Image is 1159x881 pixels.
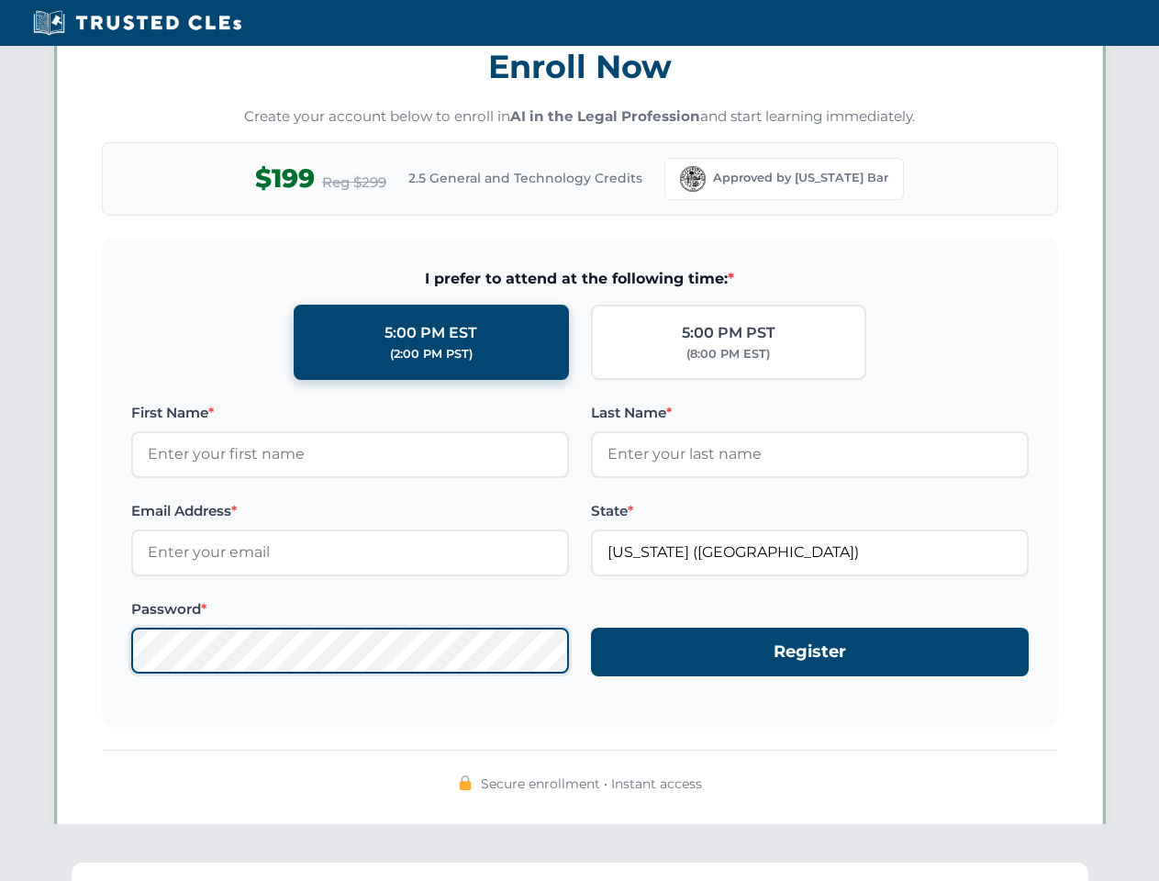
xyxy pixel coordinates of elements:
[680,166,706,192] img: Florida Bar
[408,168,642,188] span: 2.5 General and Technology Credits
[131,267,1029,291] span: I prefer to attend at the following time:
[28,9,247,37] img: Trusted CLEs
[591,431,1029,477] input: Enter your last name
[131,598,569,620] label: Password
[686,345,770,363] div: (8:00 PM EST)
[713,169,888,187] span: Approved by [US_STATE] Bar
[102,106,1058,128] p: Create your account below to enroll in and start learning immediately.
[131,402,569,424] label: First Name
[384,321,477,345] div: 5:00 PM EST
[322,172,386,194] span: Reg $299
[510,107,700,125] strong: AI in the Legal Profession
[102,38,1058,95] h3: Enroll Now
[682,321,775,345] div: 5:00 PM PST
[458,775,473,790] img: 🔒
[131,530,569,575] input: Enter your email
[390,345,473,363] div: (2:00 PM PST)
[255,158,315,199] span: $199
[481,774,702,794] span: Secure enrollment • Instant access
[591,500,1029,522] label: State
[591,402,1029,424] label: Last Name
[591,530,1029,575] input: Florida (FL)
[591,628,1029,676] button: Register
[131,500,569,522] label: Email Address
[131,431,569,477] input: Enter your first name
